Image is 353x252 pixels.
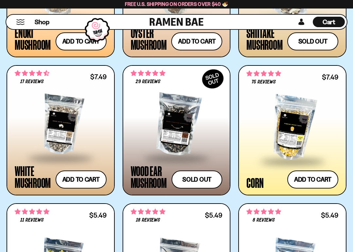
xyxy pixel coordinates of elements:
[321,212,338,218] div: $5.49
[20,218,44,223] span: 11 reviews
[131,165,168,189] div: Wood Ear Mushroom
[131,69,165,78] span: 4.86 stars
[7,65,115,195] a: 4.59 stars 17 reviews $7.49 White Mushroom Add to cart
[287,171,338,189] button: Add to cart
[15,165,52,189] div: White Mushroom
[199,66,227,92] div: SOLD OUT
[322,74,338,80] div: $7.49
[323,18,335,26] span: Cart
[246,27,284,50] div: Shiitake Mushroom
[246,207,281,216] span: 4.75 stars
[313,15,345,29] div: Cart
[172,171,222,189] button: Sold out
[15,207,49,216] span: 4.82 stars
[171,32,222,50] button: Add to cart
[56,32,107,50] button: Add to cart
[252,80,276,85] span: 75 reviews
[15,69,49,78] span: 4.59 stars
[287,32,338,50] button: Sold out
[125,1,228,7] span: Free U.S. Shipping on Orders over $40 🍜
[253,218,275,223] span: 8 reviews
[131,27,168,50] div: Oyster Mushroom
[136,218,160,223] span: 18 reviews
[205,212,222,218] div: $5.49
[136,79,160,84] span: 29 reviews
[35,17,49,27] a: Shop
[246,177,263,189] div: Corn
[89,212,107,218] div: $5.49
[131,207,165,216] span: 4.83 stars
[15,27,52,50] div: Enoki Mushroom
[16,19,25,25] button: Mobile Menu Trigger
[123,65,231,195] a: SOLDOUT 4.86 stars 29 reviews Wood Ear Mushroom Sold out
[246,69,281,78] span: 4.91 stars
[238,65,346,195] a: 4.91 stars 75 reviews $7.49 Corn Add to cart
[20,79,44,84] span: 17 reviews
[35,18,49,27] span: Shop
[90,74,107,80] div: $7.49
[56,171,107,189] button: Add to cart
